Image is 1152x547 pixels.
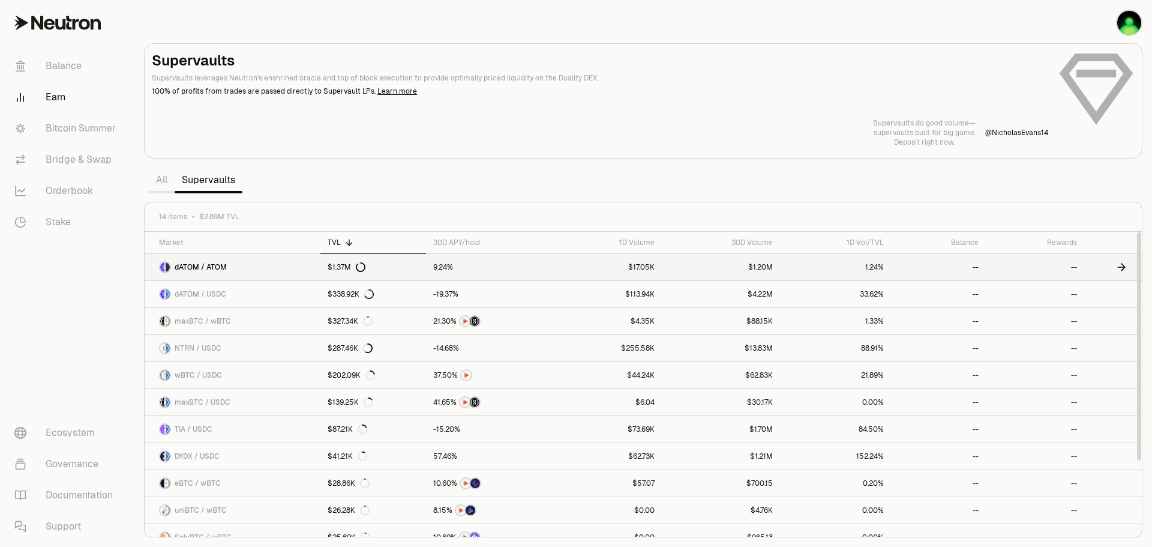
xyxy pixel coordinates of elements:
a: -- [986,389,1084,416]
a: DYDX LogoUSDC LogoDYDX / USDC [145,443,320,470]
img: USDC Logo [166,425,170,434]
div: $202.09K [328,370,375,380]
img: USDC Logo [166,289,170,299]
img: NTRN [461,479,470,488]
a: $139.25K [320,389,426,416]
a: @NicholasEvans14 [985,128,1048,138]
p: Deposit right now. [873,138,976,147]
span: eBTC / wBTC [175,479,221,488]
img: Solv Points [470,533,479,542]
img: NTRN [460,397,470,407]
a: 84.50% [780,416,891,443]
a: -- [891,254,986,280]
a: $700.15 [662,470,780,497]
img: dATOM Logo [160,289,164,299]
a: -- [891,416,986,443]
img: SolvBTC Logo [160,533,164,542]
img: NTRN Logo [160,343,164,353]
img: USDC Logo [166,452,170,461]
div: $139.25K [328,397,373,407]
button: NTRNEtherFi Points [433,477,546,489]
div: $1.37M [328,262,365,272]
a: $1.70M [662,416,780,443]
button: NTRNBedrock Diamonds [433,504,546,516]
img: NTRN [456,506,466,515]
a: -- [891,362,986,388]
a: $87.21K [320,416,426,443]
a: -- [986,335,1084,361]
img: USDC Logo [166,370,170,380]
a: dATOM LogoATOM LogodATOM / ATOM [145,254,320,280]
a: $4.76K [662,497,780,524]
button: NTRNStructured Points [433,315,546,327]
img: NTRN [460,316,470,326]
a: 0.00% [780,389,891,416]
a: -- [891,308,986,334]
a: $1.21M [662,443,780,470]
a: $1.37M [320,254,426,280]
button: NTRNSolv Points [433,531,546,543]
div: Market [159,238,313,247]
a: $57.07 [554,470,662,497]
a: $26.28K [320,497,426,524]
a: 152.24% [780,443,891,470]
a: NTRN LogoUSDC LogoNTRN / USDC [145,335,320,361]
a: $4.22M [662,281,780,307]
img: wBTC Logo [160,370,164,380]
span: $2.89M TVL [199,212,239,222]
a: NTRNStructured Points [426,308,553,334]
img: EtherFi Points [470,479,480,488]
div: Balance [898,238,979,247]
a: -- [986,281,1084,307]
a: Governance [5,449,130,480]
a: -- [891,497,986,524]
div: Rewards [993,238,1077,247]
p: @ NicholasEvans14 [985,128,1048,138]
a: eBTC LogowBTC LogoeBTC / wBTC [145,470,320,497]
a: $202.09K [320,362,426,388]
h2: Supervaults [152,51,1048,70]
a: -- [891,389,986,416]
div: TVL [328,238,419,247]
div: $338.92K [328,289,374,299]
div: $26.28K [328,506,370,515]
img: eBTC Logo [160,479,164,488]
a: $41.21K [320,443,426,470]
a: $62.83K [662,362,780,388]
img: ATOM Logo [166,262,170,272]
a: 0.00% [780,497,891,524]
a: 0.20% [780,470,891,497]
span: wBTC / USDC [175,370,222,380]
a: TIA LogoUSDC LogoTIA / USDC [145,416,320,443]
a: -- [986,362,1084,388]
a: $28.86K [320,470,426,497]
button: NTRN [433,369,546,381]
a: -- [986,443,1084,470]
a: $6.04 [554,389,662,416]
img: wBTC Logo [166,533,170,542]
img: dATOM Logo [160,262,164,272]
div: $25.69K [328,533,370,542]
a: NTRNEtherFi Points [426,470,553,497]
a: 1.24% [780,254,891,280]
a: $17.05K [554,254,662,280]
div: $327.34K [328,316,373,326]
a: Bridge & Swap [5,144,130,175]
div: $41.21K [328,452,367,461]
a: -- [891,335,986,361]
a: $88.15K [662,308,780,334]
p: supervaults built for big game. [873,128,976,138]
a: Bitcoin Summer [5,113,130,144]
a: $73.69K [554,416,662,443]
a: All [149,168,175,192]
div: $28.86K [328,479,370,488]
a: $44.24K [554,362,662,388]
div: 30D Volume [669,238,773,247]
a: -- [891,470,986,497]
img: wBTC Logo [166,479,170,488]
a: Support [5,511,130,542]
a: $327.34K [320,308,426,334]
div: $87.21K [328,425,367,434]
span: 14 items [159,212,187,222]
span: uniBTC / wBTC [175,506,227,515]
